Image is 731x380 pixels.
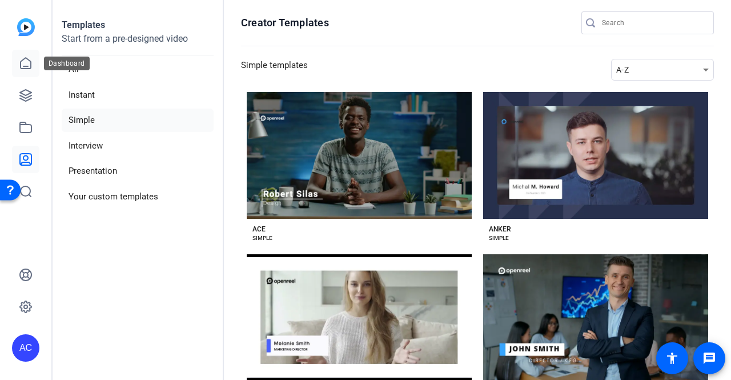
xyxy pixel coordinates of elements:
[665,351,679,365] mat-icon: accessibility
[241,59,308,81] h3: Simple templates
[17,18,35,36] img: blue-gradient.svg
[62,83,214,107] li: Instant
[62,134,214,158] li: Interview
[602,16,705,30] input: Search
[12,334,39,362] div: AC
[62,58,214,81] li: All
[62,109,214,132] li: Simple
[252,234,272,243] div: SIMPLE
[489,225,511,234] div: ANKER
[616,65,629,74] span: A-Z
[62,32,214,55] p: Start from a pre-designed video
[62,19,105,30] strong: Templates
[241,16,329,30] h1: Creator Templates
[702,351,716,365] mat-icon: message
[44,57,90,70] div: Dashboard
[483,92,708,219] button: Template image
[252,225,266,234] div: ACE
[62,185,214,209] li: Your custom templates
[247,92,472,219] button: Template image
[62,159,214,183] li: Presentation
[489,234,509,243] div: SIMPLE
